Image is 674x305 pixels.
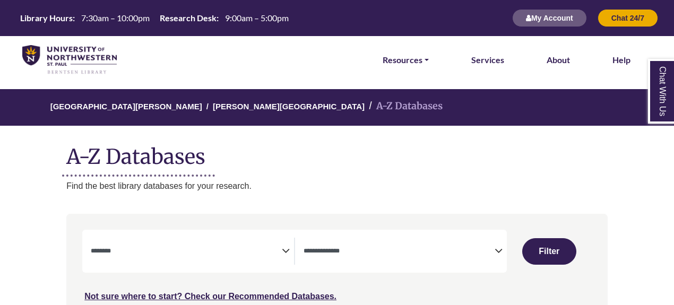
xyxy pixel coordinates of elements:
a: Not sure where to start? Check our Recommended Databases. [84,292,336,301]
a: Hours Today [16,12,293,24]
textarea: Search [304,248,495,256]
a: Services [471,53,504,67]
a: My Account [512,13,587,22]
textarea: Search [91,248,282,256]
a: [PERSON_NAME][GEOGRAPHIC_DATA] [213,100,365,111]
a: Resources [383,53,429,67]
a: [GEOGRAPHIC_DATA][PERSON_NAME] [50,100,202,111]
h1: A-Z Databases [66,136,608,169]
a: About [547,53,570,67]
table: Hours Today [16,12,293,22]
button: Chat 24/7 [598,9,658,27]
li: A-Z Databases [365,99,443,114]
a: Help [612,53,630,67]
span: 9:00am – 5:00pm [225,13,289,23]
th: Library Hours: [16,12,75,23]
p: Find the best library databases for your research. [66,179,608,193]
img: library_home [22,45,117,75]
a: Chat 24/7 [598,13,658,22]
th: Research Desk: [155,12,219,23]
nav: breadcrumb [66,89,608,126]
span: 7:30am – 10:00pm [81,13,150,23]
button: Submit for Search Results [522,238,576,265]
button: My Account [512,9,587,27]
